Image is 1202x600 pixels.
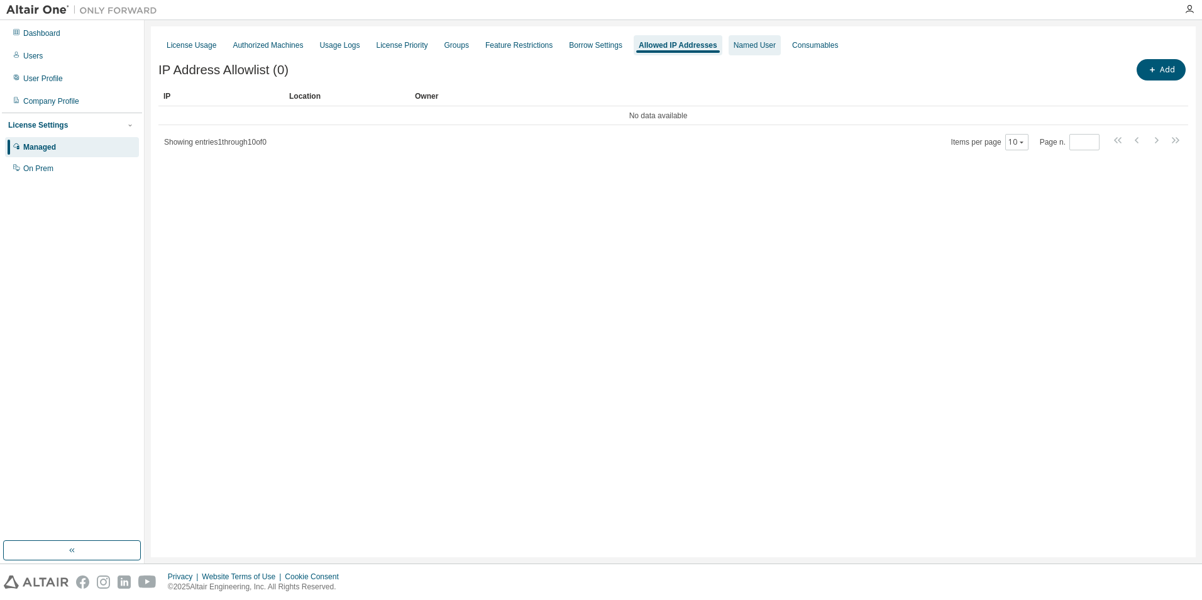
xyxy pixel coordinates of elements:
img: instagram.svg [97,575,110,589]
span: Showing entries 1 through 10 of 0 [164,138,267,147]
div: Company Profile [23,96,79,106]
div: Allowed IP Addresses [639,40,717,50]
div: Users [23,51,43,61]
img: altair_logo.svg [4,575,69,589]
div: On Prem [23,164,53,174]
p: © 2025 Altair Engineering, Inc. All Rights Reserved. [168,582,346,592]
div: License Priority [377,40,428,50]
div: License Settings [8,120,68,130]
td: No data available [158,106,1158,125]
div: Dashboard [23,28,60,38]
div: Managed [23,142,56,152]
div: User Profile [23,74,63,84]
img: youtube.svg [138,575,157,589]
div: IP [163,86,279,106]
span: Items per page [951,134,1028,150]
div: Groups [444,40,469,50]
button: Add [1137,59,1186,81]
div: Authorized Machines [233,40,303,50]
span: Page n. [1040,134,1100,150]
div: Feature Restrictions [485,40,553,50]
img: Altair One [6,4,163,16]
div: Location [289,86,405,106]
div: Named User [734,40,776,50]
div: Owner [415,86,1153,106]
span: IP Address Allowlist (0) [158,63,289,77]
div: License Usage [167,40,216,50]
div: Privacy [168,572,202,582]
div: Consumables [792,40,838,50]
div: Website Terms of Use [202,572,285,582]
div: Borrow Settings [569,40,622,50]
div: Usage Logs [319,40,360,50]
img: facebook.svg [76,575,89,589]
div: Cookie Consent [285,572,346,582]
img: linkedin.svg [118,575,131,589]
button: 10 [1008,137,1025,147]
